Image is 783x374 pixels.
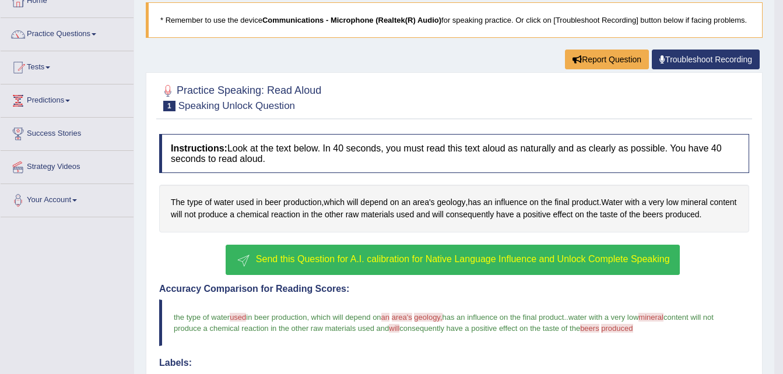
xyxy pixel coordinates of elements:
[230,313,246,322] span: used
[283,196,321,209] span: Click to see word definition
[262,16,441,24] b: Communications - Microphone (Realtek(R) Audio)
[178,100,295,111] small: Speaking Unlock Question
[625,196,640,209] span: Click to see word definition
[413,196,435,209] span: Click to see word definition
[601,324,633,333] span: produced
[184,209,195,221] span: Click to see word definition
[361,209,394,221] span: Click to see word definition
[187,196,202,209] span: Click to see word definition
[437,196,466,209] span: Click to see word definition
[1,84,134,114] a: Predictions
[1,18,134,47] a: Practice Questions
[392,313,412,322] span: area's
[174,313,230,322] span: the type of water
[246,313,381,322] span: in beer production, which will depend on
[710,196,737,209] span: Click to see word definition
[529,196,539,209] span: Click to see word definition
[554,196,570,209] span: Click to see word definition
[159,185,749,232] div: , , . .
[568,313,639,322] span: water with a very low
[600,209,617,221] span: Click to see word definition
[564,313,566,322] span: .
[401,196,410,209] span: Click to see word definition
[494,196,527,209] span: Click to see word definition
[642,209,663,221] span: Click to see word definition
[649,196,664,209] span: Click to see word definition
[171,196,185,209] span: Click to see word definition
[256,254,670,264] span: Send this Question for A.I. calibration for Native Language Influence and Unlock Complete Speaking
[565,50,649,69] button: Report Question
[566,313,568,322] span: .
[303,209,309,221] span: Click to see word definition
[496,209,514,221] span: Click to see word definition
[236,196,254,209] span: Click to see word definition
[642,196,647,209] span: Click to see word definition
[389,324,399,333] span: will
[226,245,679,275] button: Send this Question for A.I. calibration for Native Language Influence and Unlock Complete Speaking
[629,209,640,221] span: Click to see word definition
[171,209,182,221] span: Click to see word definition
[572,196,599,209] span: Click to see word definition
[681,196,708,209] span: Click to see word definition
[1,184,134,213] a: Your Account
[396,209,414,221] span: Click to see word definition
[237,209,269,221] span: Click to see word definition
[256,196,262,209] span: Click to see word definition
[580,324,599,333] span: beers
[443,313,564,322] span: has an influence on the final product
[516,209,521,221] span: Click to see word definition
[159,358,749,368] h4: Labels:
[541,196,552,209] span: Click to see word definition
[347,196,358,209] span: Click to see word definition
[523,209,550,221] span: Click to see word definition
[146,2,763,38] blockquote: * Remember to use the device for speaking practice. Or click on [Troubleshoot Recording] button b...
[587,209,598,221] span: Click to see word definition
[171,143,227,153] b: Instructions:
[638,313,663,322] span: mineral
[163,101,175,111] span: 1
[416,209,430,221] span: Click to see word definition
[575,209,584,221] span: Click to see word definition
[325,209,343,221] span: Click to see word definition
[346,209,359,221] span: Click to see word definition
[360,196,388,209] span: Click to see word definition
[324,196,345,209] span: Click to see word definition
[665,209,699,221] span: Click to see word definition
[159,284,749,294] h4: Accuracy Comparison for Reading Scores:
[1,51,134,80] a: Tests
[159,82,321,111] h2: Practice Speaking: Read Aloud
[230,209,234,221] span: Click to see word definition
[1,151,134,180] a: Strategy Videos
[432,209,443,221] span: Click to see word definition
[265,196,281,209] span: Click to see word definition
[198,209,228,221] span: Click to see word definition
[666,196,679,209] span: Click to see word definition
[311,209,322,221] span: Click to see word definition
[468,196,481,209] span: Click to see word definition
[205,196,212,209] span: Click to see word definition
[214,196,234,209] span: Click to see word definition
[399,324,580,333] span: consequently have a positive effect on the taste of the
[553,209,573,221] span: Click to see word definition
[381,313,389,322] span: an
[601,196,623,209] span: Click to see word definition
[446,209,494,221] span: Click to see word definition
[483,196,493,209] span: Click to see word definition
[652,50,760,69] a: Troubleshoot Recording
[390,196,399,209] span: Click to see word definition
[159,134,749,173] h4: Look at the text below. In 40 seconds, you must read this text aloud as naturally and as clearly ...
[271,209,300,221] span: Click to see word definition
[620,209,627,221] span: Click to see word definition
[1,118,134,147] a: Success Stories
[414,313,442,322] span: geology,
